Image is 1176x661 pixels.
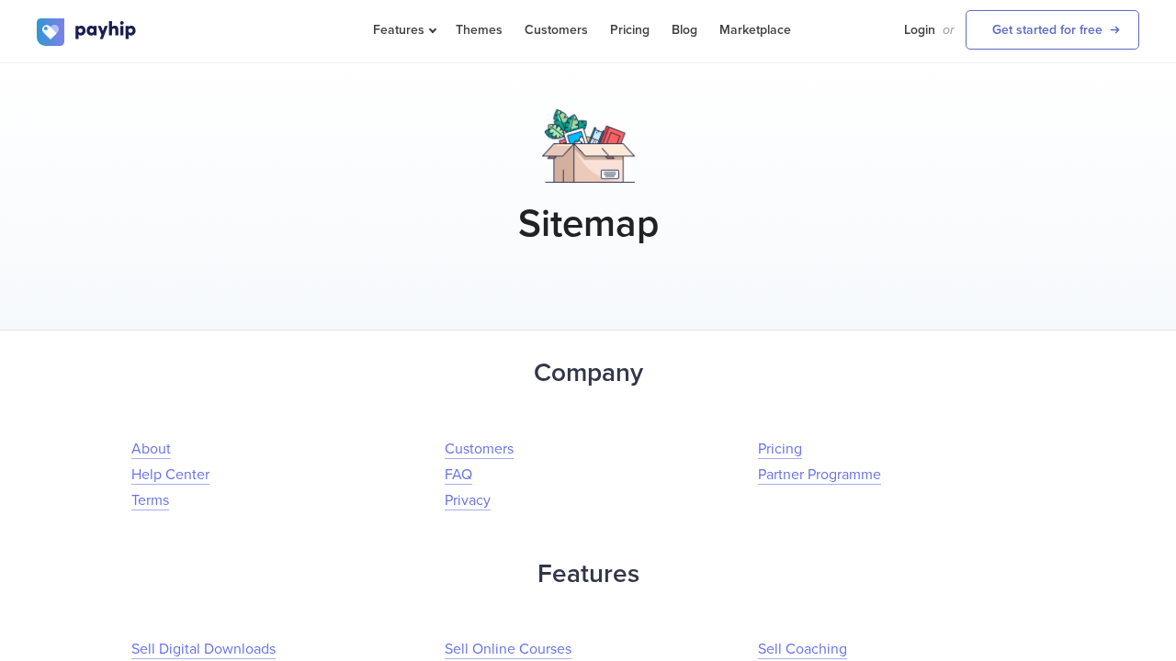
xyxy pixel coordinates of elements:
[445,640,571,659] a: Sell Online Courses
[373,22,434,38] span: Features
[131,440,171,459] a: About
[37,349,1139,398] h2: Company
[445,491,491,510] a: Privacy
[131,640,276,659] a: Sell Digital Downloads
[542,109,635,183] img: box.png
[966,10,1139,50] a: Get started for free
[758,640,847,659] a: Sell Coaching
[445,440,514,459] a: Customers
[37,18,138,46] img: logo.svg
[758,440,802,459] a: Pricing
[131,465,209,485] a: Help Center
[758,465,881,485] a: Partner Programme
[37,550,1139,599] h2: Features
[131,491,169,510] a: Terms
[37,201,1139,247] h1: Sitemap
[445,465,472,485] a: FAQ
